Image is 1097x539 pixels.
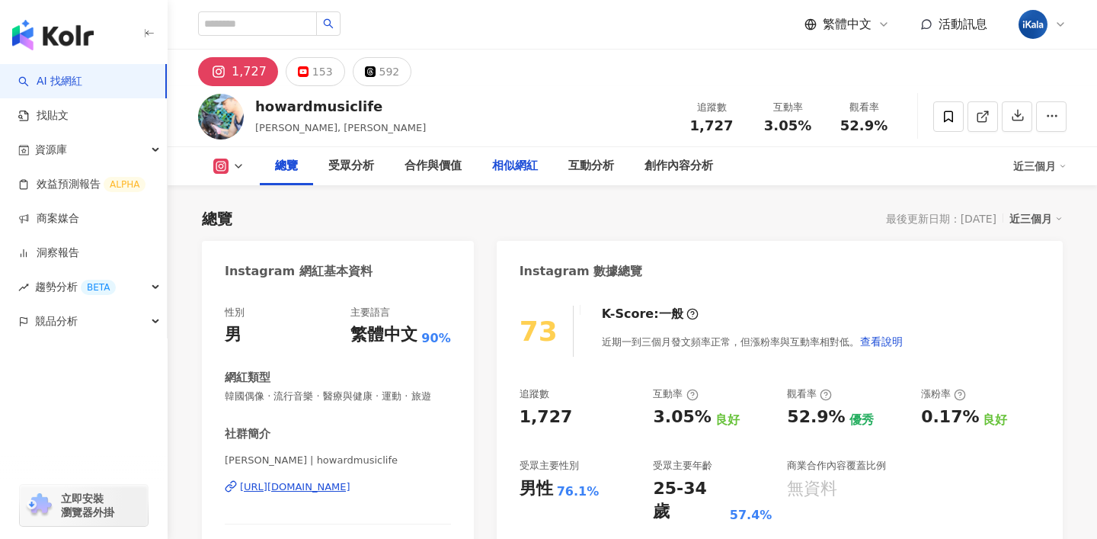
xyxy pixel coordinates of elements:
button: 153 [286,57,345,86]
span: 活動訊息 [939,17,987,31]
span: 90% [421,330,450,347]
div: 商業合作內容覆蓋比例 [787,459,886,473]
div: 相似網紅 [492,157,538,175]
span: 查看說明 [860,335,903,348]
div: 漲粉率 [921,387,966,401]
div: 592 [379,61,400,82]
div: 社群簡介 [225,426,270,442]
span: [PERSON_NAME], [PERSON_NAME] [255,122,426,133]
div: 總覽 [202,208,232,229]
button: 592 [353,57,412,86]
div: 25-34 歲 [653,477,725,525]
div: 受眾主要性別 [520,459,579,473]
div: 76.1% [557,483,600,500]
img: logo [12,20,94,50]
div: [URL][DOMAIN_NAME] [240,480,350,494]
div: 繁體中文 [350,323,417,347]
div: K-Score : [602,306,699,322]
span: 競品分析 [35,304,78,338]
a: searchAI 找網紅 [18,74,82,89]
span: 資源庫 [35,133,67,167]
div: 受眾主要年齡 [653,459,712,473]
a: 效益預測報告ALPHA [18,177,146,192]
span: 1,727 [690,117,734,133]
span: 趨勢分析 [35,270,116,304]
div: 1,727 [232,61,267,82]
div: 互動率 [759,100,817,115]
div: Instagram 數據總覽 [520,263,643,280]
button: 查看說明 [859,326,904,357]
div: 良好 [983,412,1007,428]
div: 性別 [225,306,245,319]
div: 近三個月 [1009,209,1063,229]
div: 1,727 [520,406,573,429]
div: 合作與價值 [405,157,462,175]
div: 良好 [715,412,740,428]
div: 觀看率 [787,387,832,401]
div: 觀看率 [835,100,893,115]
div: 互動率 [653,387,698,401]
div: 男性 [520,477,553,501]
div: 57.4% [730,507,772,524]
a: [URL][DOMAIN_NAME] [225,480,451,494]
div: 無資料 [787,477,837,501]
div: 優秀 [849,412,874,428]
button: 1,727 [198,57,278,86]
div: 網紅類型 [225,370,270,386]
span: 52.9% [840,118,888,133]
div: 互動分析 [568,157,614,175]
div: 一般 [659,306,683,322]
div: howardmusiclife [255,97,426,116]
img: cropped-ikala-app-icon-2.png [1019,10,1047,39]
div: 追蹤數 [520,387,549,401]
span: rise [18,282,29,293]
div: 追蹤數 [683,100,740,115]
span: search [323,18,334,29]
div: 男 [225,323,241,347]
div: 52.9% [787,406,845,429]
a: 洞察報告 [18,245,79,261]
a: 商案媒合 [18,211,79,226]
div: 總覽 [275,157,298,175]
div: BETA [81,280,116,295]
a: chrome extension立即安裝 瀏覽器外掛 [20,485,148,526]
div: 近期一到三個月發文頻率正常，但漲粉率與互動率相對低。 [602,326,904,357]
img: chrome extension [24,493,54,518]
div: 153 [312,61,333,82]
div: 主要語言 [350,306,390,319]
div: 近三個月 [1013,154,1067,178]
span: 韓國偶像 · 流行音樂 · 醫療與健康 · 運動 · 旅遊 [225,390,451,403]
img: KOL Avatar [198,94,244,140]
div: Instagram 網紅基本資料 [225,263,373,280]
div: 73 [520,316,558,347]
div: 0.17% [921,406,979,429]
div: 3.05% [653,406,711,429]
span: 立即安裝 瀏覽器外掛 [61,492,114,519]
div: 受眾分析 [328,157,374,175]
div: 最後更新日期：[DATE] [886,213,996,225]
a: 找貼文 [18,108,69,124]
span: 繁體中文 [823,16,872,33]
div: 創作內容分析 [644,157,713,175]
span: 3.05% [764,118,811,133]
span: [PERSON_NAME] | howardmusiclife [225,454,451,467]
